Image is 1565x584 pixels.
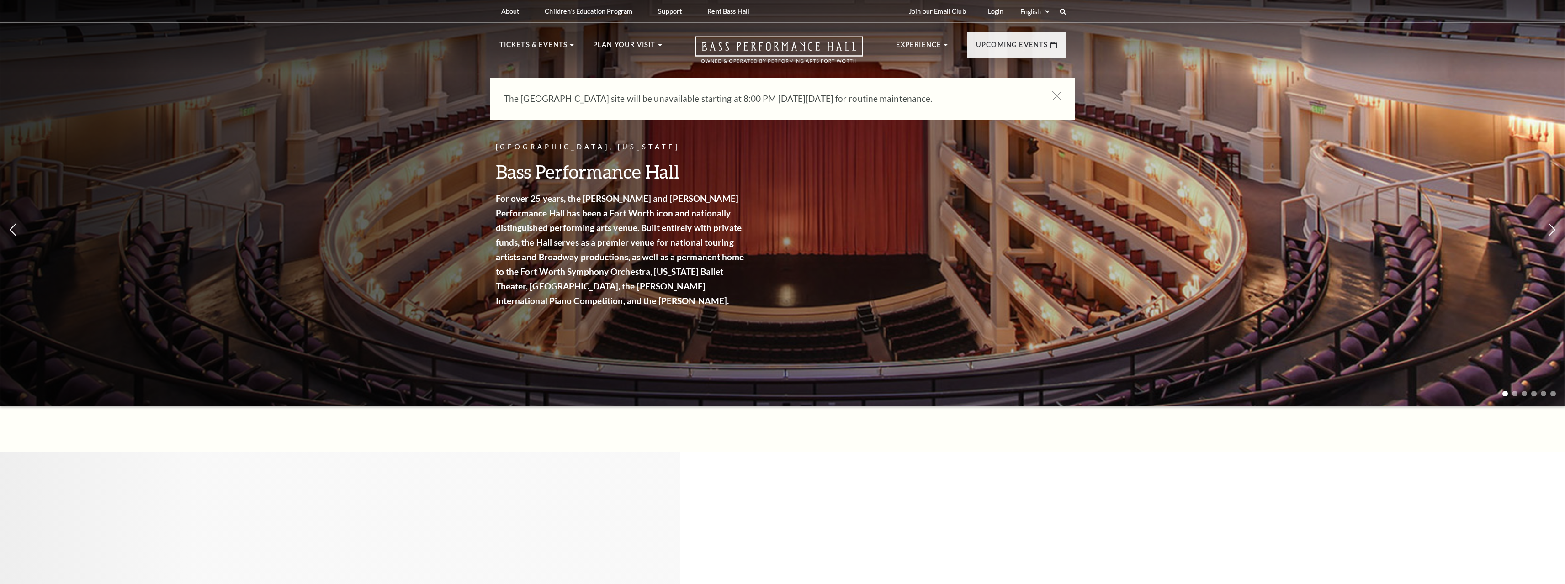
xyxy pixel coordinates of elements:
[707,7,749,15] p: Rent Bass Hall
[1019,7,1051,16] select: Select:
[496,193,744,306] strong: For over 25 years, the [PERSON_NAME] and [PERSON_NAME] Performance Hall has been a Fort Worth ico...
[496,142,747,153] p: [GEOGRAPHIC_DATA], [US_STATE]
[545,7,632,15] p: Children's Education Program
[896,39,942,56] p: Experience
[504,91,1034,106] p: The [GEOGRAPHIC_DATA] site will be unavailable starting at 8:00 PM [DATE][DATE] for routine maint...
[499,39,568,56] p: Tickets & Events
[496,160,747,183] h3: Bass Performance Hall
[593,39,656,56] p: Plan Your Visit
[976,39,1048,56] p: Upcoming Events
[658,7,682,15] p: Support
[501,7,520,15] p: About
